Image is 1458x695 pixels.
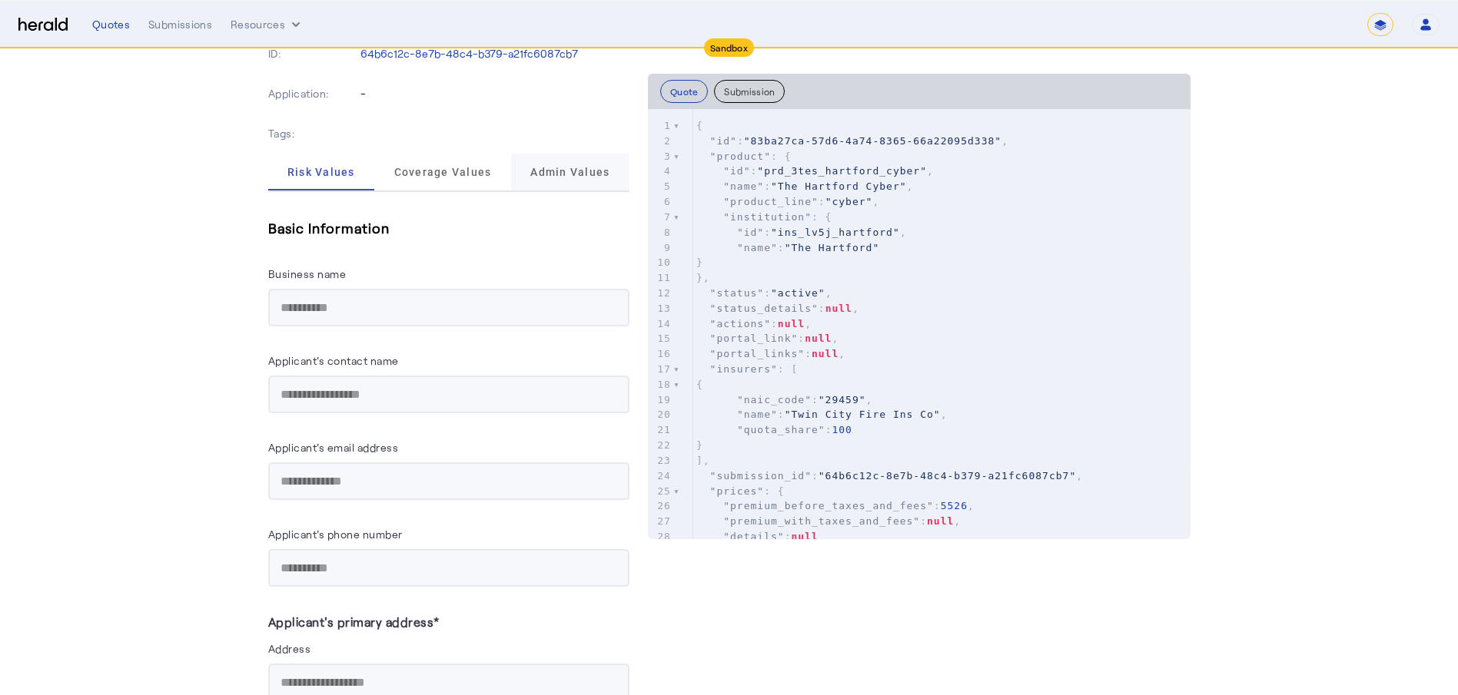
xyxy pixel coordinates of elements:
span: : [696,242,879,253]
div: 3 [648,149,673,164]
span: null [825,303,852,314]
span: } [696,256,703,268]
span: "institution" [723,211,812,223]
span: null [927,515,954,527]
div: 12 [648,286,673,301]
span: : , [696,318,812,329]
herald-code-block: quote [648,109,1191,539]
span: Admin Values [530,167,609,177]
span: : , [696,394,873,405]
span: null [812,348,839,359]
button: Quote [660,80,709,103]
div: 8 [648,225,673,240]
span: : , [696,227,907,238]
p: - [360,86,629,101]
span: : , [696,165,934,177]
div: 21 [648,422,673,438]
span: : , [696,303,859,314]
p: Application: [268,83,358,104]
label: Business name [268,267,347,280]
span: "submission_id" [710,470,812,482]
span: "status" [710,287,765,299]
label: Applicant's contact name [268,354,399,367]
label: Address [268,642,311,655]
span: "premium_before_taxes_and_fees" [723,500,934,511]
div: 13 [648,301,673,316]
span: : { [696,485,785,497]
div: 28 [648,529,673,544]
span: 5526 [941,500,968,511]
span: "ins_lv5j_hartford" [771,227,900,238]
span: "details" [723,531,784,542]
span: "quota_share" [737,424,825,435]
div: 2 [648,134,673,149]
span: "status_details" [710,303,819,314]
span: "29459" [819,394,866,405]
span: Risk Values [287,167,355,177]
span: "name" [723,180,764,192]
div: 22 [648,438,673,453]
div: 18 [648,377,673,392]
span: "actions" [710,318,771,329]
span: : , [696,287,832,299]
span: ], [696,455,710,466]
div: 9 [648,240,673,256]
span: "prd_3tes_hartford_cyber" [757,165,927,177]
span: "64b6c12c-8e7b-48c4-b379-a21fc6087cb7" [819,470,1076,482]
span: "product_line" [723,196,819,207]
div: Quotes [92,17,130,32]
span: "portal_link" [710,333,799,344]
span: null [778,318,805,329]
span: "id" [737,227,764,238]
span: : { [696,151,792,162]
span: : , [696,409,948,420]
span: : [ [696,363,799,375]
div: 6 [648,194,673,210]
span: "prices" [710,485,765,497]
span: "The Hartford Cyber" [771,180,907,192]
div: 23 [648,453,673,468]
label: Applicant's email address [268,441,399,454]
span: : , [696,333,839,344]
span: : , [696,135,1008,147]
div: 27 [648,514,673,529]
div: 16 [648,346,673,362]
div: 5 [648,179,673,194]
span: : , [696,180,914,192]
span: "cyber" [825,196,873,207]
span: null [805,333,832,344]
span: "name" [737,409,778,420]
div: Sandbox [704,38,754,57]
span: } [696,439,703,451]
button: Resources dropdown menu [231,17,304,32]
span: "name" [737,242,778,253]
span: "insurers" [710,363,778,375]
div: 17 [648,362,673,377]
span: : [696,531,819,542]
span: "portal_links" [710,348,805,359]
div: 15 [648,331,673,346]
span: : , [696,500,975,511]
div: 24 [648,468,673,484]
span: "premium_with_taxes_and_fees" [723,515,920,527]
label: Applicant's primary address* [268,614,440,629]
span: Coverage Values [394,167,492,177]
img: Herald Logo [18,18,68,32]
span: null [792,531,819,542]
p: 64b6c12c-8e7b-48c4-b379-a21fc6087cb7 [360,46,629,61]
span: }, [696,272,710,283]
div: 14 [648,316,673,332]
div: 10 [648,255,673,270]
div: 1 [648,118,673,134]
button: Submission [714,80,785,103]
span: : { [696,211,832,223]
div: 4 [648,164,673,179]
p: Tags: [268,123,358,144]
span: { [696,379,703,390]
span: 100 [832,424,852,435]
div: 20 [648,407,673,422]
span: "naic_code" [737,394,812,405]
span: "The Hartford" [785,242,880,253]
div: 26 [648,498,673,514]
span: "83ba27ca-57d6-4a74-8365-66a22095d338" [744,135,1001,147]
